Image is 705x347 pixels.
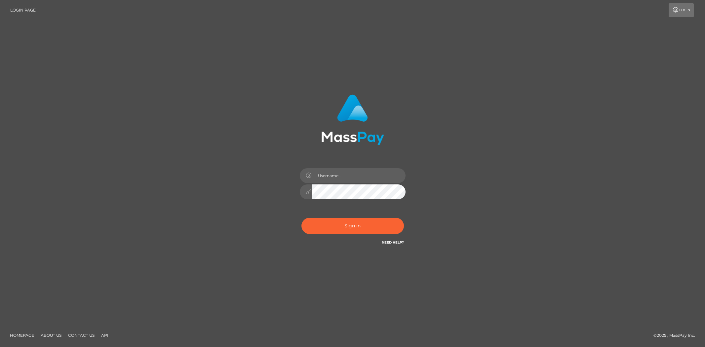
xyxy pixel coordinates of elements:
a: About Us [38,330,64,340]
a: API [98,330,111,340]
a: Need Help? [382,240,404,245]
img: MassPay Login [321,95,384,145]
input: Username... [312,168,406,183]
a: Login Page [10,3,36,17]
a: Contact Us [65,330,97,340]
div: © 2025 , MassPay Inc. [653,332,700,339]
a: Homepage [7,330,37,340]
button: Sign in [301,218,404,234]
a: Login [669,3,694,17]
